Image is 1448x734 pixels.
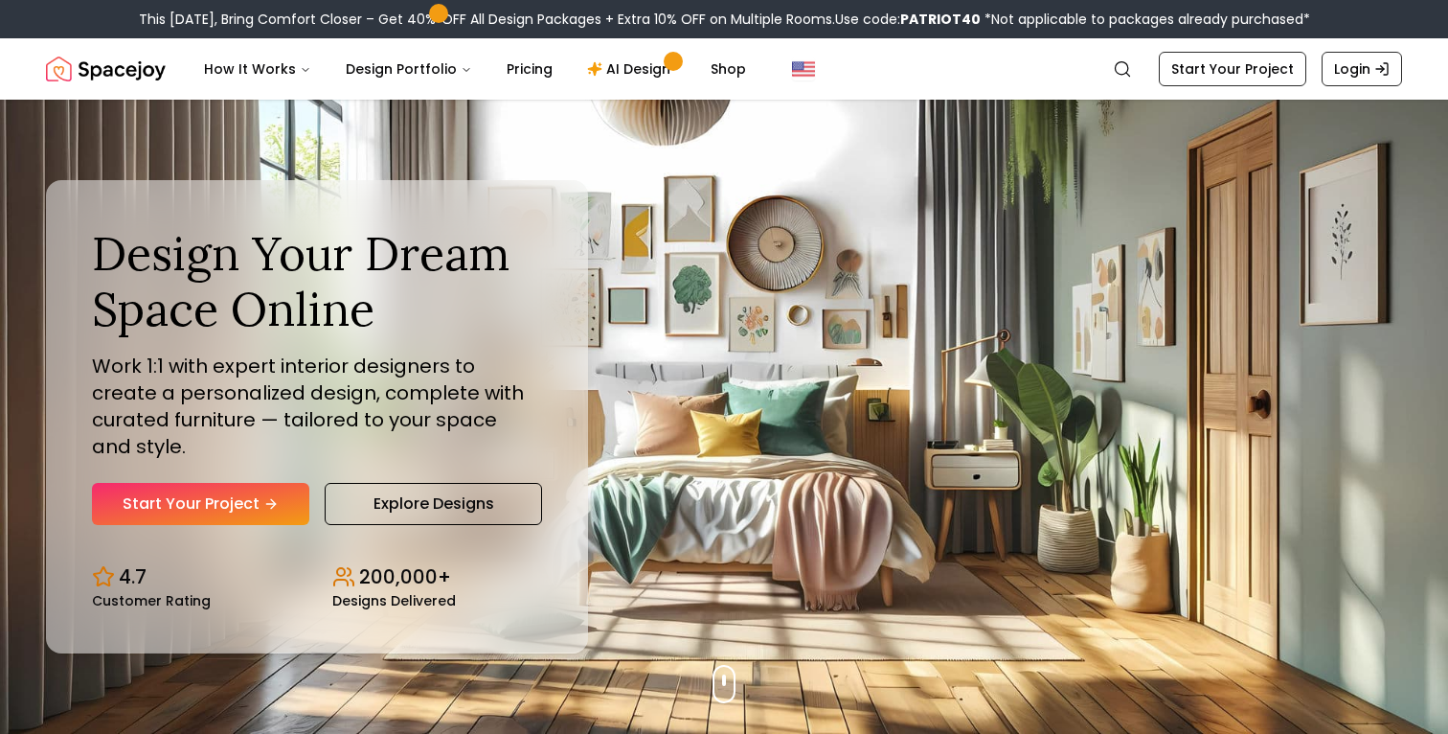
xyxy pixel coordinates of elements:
a: Shop [695,50,761,88]
a: Login [1322,52,1402,86]
p: Work 1:1 with expert interior designers to create a personalized design, complete with curated fu... [92,353,542,460]
span: *Not applicable to packages already purchased* [981,10,1310,29]
small: Designs Delivered [332,594,456,608]
h1: Design Your Dream Space Online [92,226,542,336]
a: Pricing [491,50,568,88]
a: Spacejoy [46,50,166,88]
span: Use code: [835,10,981,29]
button: Design Portfolio [330,50,487,88]
div: Design stats [92,548,542,608]
img: Spacejoy Logo [46,50,166,88]
p: 200,000+ [359,563,451,590]
img: United States [792,57,815,80]
small: Customer Rating [92,594,211,608]
p: 4.7 [119,563,147,590]
nav: Global [46,38,1402,100]
nav: Main [189,50,761,88]
a: Start Your Project [92,483,309,525]
a: AI Design [572,50,691,88]
b: PATRIOT40 [900,10,981,29]
button: How It Works [189,50,327,88]
a: Start Your Project [1159,52,1306,86]
div: This [DATE], Bring Comfort Closer – Get 40% OFF All Design Packages + Extra 10% OFF on Multiple R... [139,10,1310,29]
a: Explore Designs [325,483,542,525]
